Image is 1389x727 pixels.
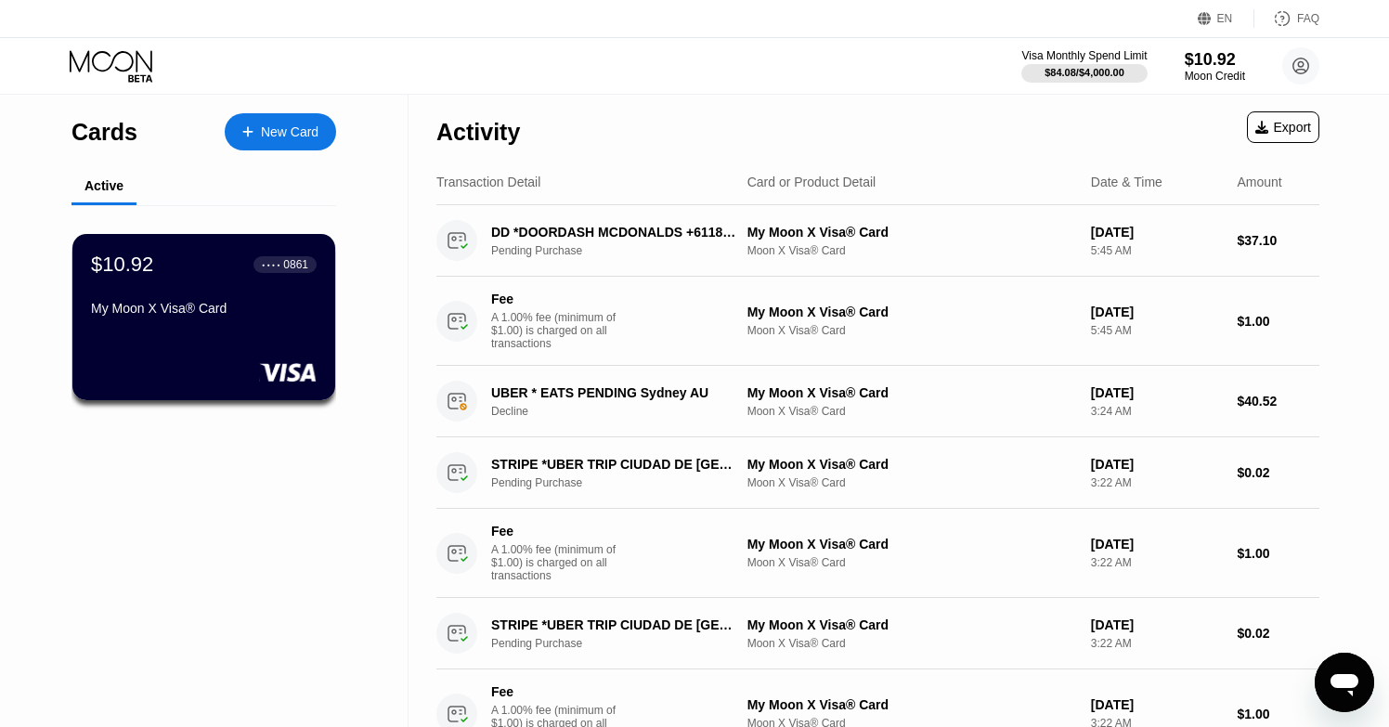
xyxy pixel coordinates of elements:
[491,244,758,257] div: Pending Purchase
[1198,9,1254,28] div: EN
[747,324,1076,337] div: Moon X Visa® Card
[1237,314,1319,329] div: $1.00
[747,225,1076,240] div: My Moon X Visa® Card
[491,311,630,350] div: A 1.00% fee (minimum of $1.00) is charged on all transactions
[1045,67,1124,78] div: $84.08 / $4,000.00
[91,301,317,316] div: My Moon X Visa® Card
[491,684,621,699] div: Fee
[747,305,1076,319] div: My Moon X Visa® Card
[1091,305,1223,319] div: [DATE]
[1217,12,1233,25] div: EN
[262,262,280,267] div: ● ● ● ●
[1237,175,1281,189] div: Amount
[436,437,1319,509] div: STRIPE *UBER TRIP CIUDAD DE [GEOGRAPHIC_DATA]Pending PurchaseMy Moon X Visa® CardMoon X Visa® Car...
[491,524,621,539] div: Fee
[1091,697,1223,712] div: [DATE]
[1185,50,1245,83] div: $10.92Moon Credit
[747,617,1076,632] div: My Moon X Visa® Card
[747,457,1076,472] div: My Moon X Visa® Card
[1237,465,1319,480] div: $0.02
[1315,653,1374,712] iframe: Button to launch messaging window
[1091,617,1223,632] div: [DATE]
[71,119,137,146] div: Cards
[1254,9,1319,28] div: FAQ
[1021,49,1147,83] div: Visa Monthly Spend Limit$84.08/$4,000.00
[747,385,1076,400] div: My Moon X Visa® Card
[91,253,153,277] div: $10.92
[1091,324,1223,337] div: 5:45 AM
[1185,50,1245,70] div: $10.92
[491,457,739,472] div: STRIPE *UBER TRIP CIUDAD DE [GEOGRAPHIC_DATA]
[491,637,758,650] div: Pending Purchase
[747,556,1076,569] div: Moon X Visa® Card
[1091,637,1223,650] div: 3:22 AM
[1237,233,1319,248] div: $37.10
[747,537,1076,552] div: My Moon X Visa® Card
[84,178,123,193] div: Active
[1237,626,1319,641] div: $0.02
[747,175,876,189] div: Card or Product Detail
[436,205,1319,277] div: DD *DOORDASH MCDONALDS +611800958316AUPending PurchaseMy Moon X Visa® CardMoon X Visa® Card[DATE]...
[436,366,1319,437] div: UBER * EATS PENDING Sydney AUDeclineMy Moon X Visa® CardMoon X Visa® Card[DATE]3:24 AM$40.52
[747,637,1076,650] div: Moon X Visa® Card
[1091,476,1223,489] div: 3:22 AM
[491,225,739,240] div: DD *DOORDASH MCDONALDS +611800958316AU
[491,617,739,632] div: STRIPE *UBER TRIP CIUDAD DE [GEOGRAPHIC_DATA]
[436,277,1319,366] div: FeeA 1.00% fee (minimum of $1.00) is charged on all transactionsMy Moon X Visa® CardMoon X Visa® ...
[1247,111,1319,143] div: Export
[491,292,621,306] div: Fee
[1091,556,1223,569] div: 3:22 AM
[1091,225,1223,240] div: [DATE]
[747,697,1076,712] div: My Moon X Visa® Card
[1091,457,1223,472] div: [DATE]
[1091,385,1223,400] div: [DATE]
[225,113,336,150] div: New Card
[747,244,1076,257] div: Moon X Visa® Card
[1021,49,1147,62] div: Visa Monthly Spend Limit
[436,509,1319,598] div: FeeA 1.00% fee (minimum of $1.00) is charged on all transactionsMy Moon X Visa® CardMoon X Visa® ...
[1237,707,1319,721] div: $1.00
[491,385,739,400] div: UBER * EATS PENDING Sydney AU
[261,124,318,140] div: New Card
[436,175,540,189] div: Transaction Detail
[1091,537,1223,552] div: [DATE]
[436,598,1319,669] div: STRIPE *UBER TRIP CIUDAD DE [GEOGRAPHIC_DATA]Pending PurchaseMy Moon X Visa® CardMoon X Visa® Car...
[1091,244,1223,257] div: 5:45 AM
[72,234,335,400] div: $10.92● ● ● ●0861My Moon X Visa® Card
[1255,120,1311,135] div: Export
[1091,175,1162,189] div: Date & Time
[1237,394,1319,409] div: $40.52
[436,119,520,146] div: Activity
[1185,70,1245,83] div: Moon Credit
[747,405,1076,418] div: Moon X Visa® Card
[747,476,1076,489] div: Moon X Visa® Card
[1237,546,1319,561] div: $1.00
[1297,12,1319,25] div: FAQ
[491,543,630,582] div: A 1.00% fee (minimum of $1.00) is charged on all transactions
[283,258,308,271] div: 0861
[491,476,758,489] div: Pending Purchase
[1091,405,1223,418] div: 3:24 AM
[491,405,758,418] div: Decline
